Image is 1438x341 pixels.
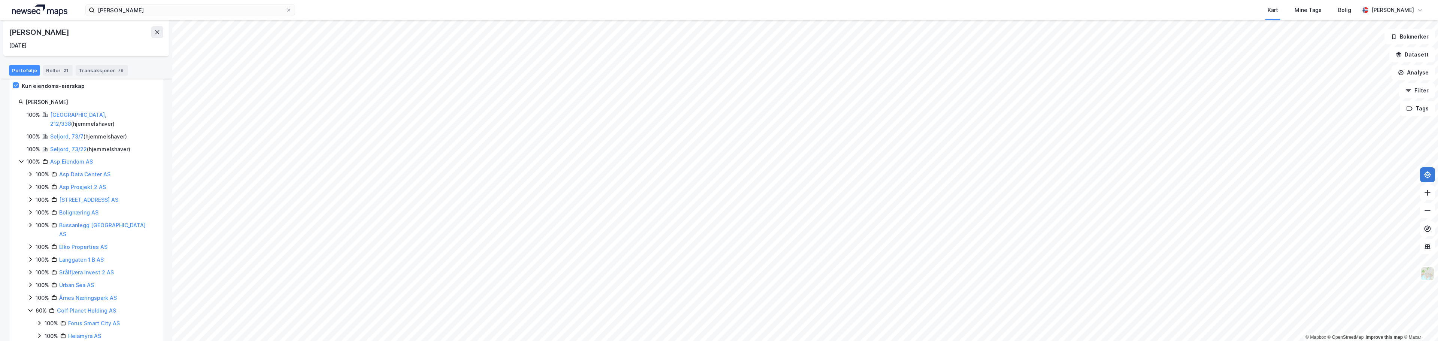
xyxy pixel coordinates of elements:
[1295,6,1322,15] div: Mine Tags
[27,157,40,166] div: 100%
[59,222,146,237] a: Bussanlegg [GEOGRAPHIC_DATA] AS
[36,183,49,192] div: 100%
[22,82,85,91] div: Kun eiendoms-eierskap
[50,132,127,141] div: ( hjemmelshaver )
[36,306,47,315] div: 60%
[59,197,118,203] a: [STREET_ADDRESS] AS
[9,65,40,76] div: Portefølje
[50,146,87,152] a: Seljord, 73/22
[1389,47,1435,62] button: Datasett
[76,65,128,76] div: Transaksjoner
[36,255,49,264] div: 100%
[68,333,101,339] a: Heiamyra AS
[36,293,49,302] div: 100%
[36,281,49,290] div: 100%
[50,158,93,165] a: Asp Eiendom AS
[59,269,114,275] a: Stålfjæra Invest 2 AS
[1400,101,1435,116] button: Tags
[9,26,70,38] div: [PERSON_NAME]
[1384,29,1435,44] button: Bokmerker
[36,221,49,230] div: 100%
[59,171,110,177] a: Asp Data Center AS
[59,184,106,190] a: Asp Prosjekt 2 AS
[50,145,130,154] div: ( hjemmelshaver )
[68,320,120,326] a: Forus Smart City AS
[1366,335,1403,340] a: Improve this map
[1401,305,1438,341] div: Kontrollprogram for chat
[116,67,125,74] div: 79
[25,98,154,107] div: [PERSON_NAME]
[1392,65,1435,80] button: Analyse
[12,4,67,16] img: logo.a4113a55bc3d86da70a041830d287a7e.svg
[27,132,40,141] div: 100%
[27,110,40,119] div: 100%
[36,170,49,179] div: 100%
[50,112,106,127] a: [GEOGRAPHIC_DATA], 212/338
[1305,335,1326,340] a: Mapbox
[95,4,286,16] input: Søk på adresse, matrikkel, gårdeiere, leietakere eller personer
[1401,305,1438,341] iframe: Chat Widget
[62,67,70,74] div: 21
[50,110,154,128] div: ( hjemmelshaver )
[59,295,117,301] a: Årnes Næringspark AS
[1420,267,1435,281] img: Z
[27,145,40,154] div: 100%
[36,268,49,277] div: 100%
[36,208,49,217] div: 100%
[1268,6,1278,15] div: Kart
[43,65,73,76] div: Roller
[59,209,98,216] a: Bolignæring AS
[50,133,84,140] a: Seljord, 73/7
[1328,335,1364,340] a: OpenStreetMap
[59,244,107,250] a: Elko Properties AS
[57,307,116,314] a: Golf Planet Holding AS
[45,332,58,341] div: 100%
[59,256,104,263] a: Langgaten 1 B AS
[36,243,49,252] div: 100%
[1338,6,1351,15] div: Bolig
[36,195,49,204] div: 100%
[9,41,27,50] div: [DATE]
[45,319,58,328] div: 100%
[59,282,94,288] a: Urban Sea AS
[1399,83,1435,98] button: Filter
[1371,6,1414,15] div: [PERSON_NAME]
